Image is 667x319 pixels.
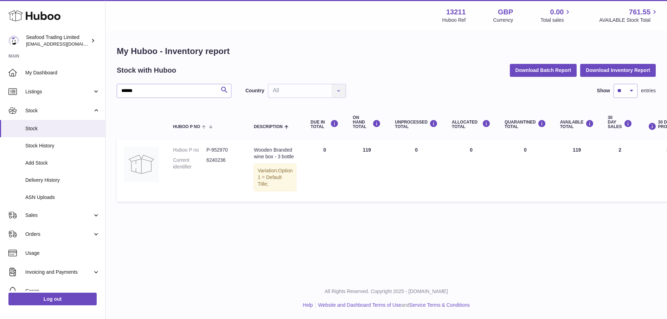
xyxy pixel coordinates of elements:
span: Description [254,125,283,129]
li: and [316,302,470,308]
a: Help [303,302,313,308]
td: 119 [346,140,388,201]
dd: P-952970 [206,147,240,153]
a: Log out [8,293,97,305]
label: Country [245,87,264,94]
td: 2 [601,140,639,201]
span: ASN Uploads [25,194,100,201]
div: ON HAND Total [353,115,381,129]
span: Orders [25,231,92,238]
td: 0 [445,140,498,201]
div: 30 DAY SALES [608,115,632,129]
span: Add Stock [25,160,100,166]
span: Stock [25,125,100,132]
span: 0 [524,147,527,153]
strong: GBP [498,7,513,17]
a: 761.55 AVAILABLE Stock Total [599,7,659,24]
label: Show [597,87,610,94]
div: QUARANTINED Total [505,120,546,129]
span: Option 1 = Default Title; [258,168,293,187]
span: 761.55 [629,7,650,17]
span: Delivery History [25,177,100,184]
p: All Rights Reserved. Copyright 2025 - [DOMAIN_NAME] [111,288,661,295]
span: AVAILABLE Stock Total [599,17,659,24]
td: 0 [388,140,445,201]
span: entries [641,87,656,94]
h1: My Huboo - Inventory report [117,46,656,57]
dt: Huboo P no [173,147,206,153]
td: 0 [303,140,346,201]
div: ALLOCATED Total [452,120,490,129]
div: Wooden Branded wine box - 3 bottle [254,147,296,160]
span: Sales [25,212,92,219]
span: Stock History [25,142,100,149]
dt: Current identifier [173,157,206,170]
img: online@rickstein.com [8,35,19,46]
div: AVAILABLE Total [560,120,594,129]
button: Download Batch Report [510,64,577,77]
span: My Dashboard [25,69,100,76]
div: Seafood Trading Limited [26,34,89,47]
span: Huboo P no [173,125,200,129]
div: Variation: [254,164,296,191]
div: DUE IN TOTAL [310,120,339,129]
span: Cases [25,288,100,294]
span: [EMAIL_ADDRESS][DOMAIN_NAME] [26,41,103,47]
img: product image [124,147,159,182]
span: Invoicing and Payments [25,269,92,275]
td: 119 [553,140,601,201]
span: Stock [25,107,92,114]
div: UNPROCESSED Total [395,120,438,129]
span: Total sales [540,17,572,24]
button: Download Inventory Report [580,64,656,77]
h2: Stock with Huboo [117,66,176,75]
div: Huboo Ref [442,17,466,24]
span: 0.00 [550,7,564,17]
dd: 6240236 [206,157,240,170]
div: Currency [493,17,513,24]
a: Service Terms & Conditions [409,302,470,308]
span: Listings [25,88,92,95]
a: 0.00 Total sales [540,7,572,24]
a: Website and Dashboard Terms of Use [318,302,401,308]
span: Usage [25,250,100,257]
strong: 13211 [446,7,466,17]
